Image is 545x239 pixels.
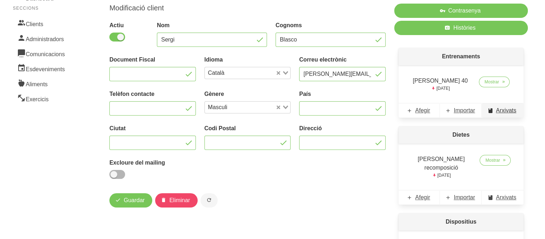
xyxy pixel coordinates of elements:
label: Idioma [204,55,291,64]
a: Importar [440,103,482,118]
a: Importar [440,190,482,205]
label: Document Fiscal [109,55,196,64]
a: Clients [13,16,71,31]
p: Dietes [398,126,524,143]
label: Direcció [299,124,386,133]
span: Importar [454,193,475,202]
a: Afegir [398,103,440,118]
span: Eliminar [169,196,190,205]
span: Afegir [415,193,430,202]
span: Arxivats [496,193,516,202]
p: Dispositius [398,213,524,230]
a: Arxivats [482,103,524,118]
label: Cognoms [276,21,386,30]
p: Seccions [13,5,71,11]
span: Importar [454,106,475,115]
button: Contrasenya [394,4,528,18]
div: Search for option [204,67,291,79]
button: Eliminar [155,193,198,208]
button: Guardar [109,193,152,208]
label: Actiu [109,21,148,30]
p: Entrenaments [398,48,524,65]
button: Clear Selected [277,70,280,76]
label: Ciutat [109,124,196,133]
td: [PERSON_NAME] 40 [407,74,474,94]
span: Mostrar [485,79,499,85]
a: Arxivats [482,190,524,205]
h1: Modificació client [109,4,386,13]
a: Mostrar [479,77,510,87]
label: Correu electrònic [299,55,386,64]
div: Search for option [204,101,291,113]
td: [PERSON_NAME] recomposició [407,152,476,181]
label: Nom [157,21,267,30]
span: Català [206,69,226,77]
span: Contrasenya [448,6,481,15]
label: Telèfon contacte [109,90,196,98]
a: Afegir [398,190,440,205]
button: Clear Selected [277,105,280,110]
label: Codi Postal [204,124,291,133]
a: Exercicis [13,91,71,106]
span: Masculi [206,103,229,112]
a: Comunicacions [13,46,71,61]
span: Històries [453,24,475,32]
a: Històries [394,21,528,35]
span: Mostrar [485,157,500,164]
p: [DATE] [411,172,471,179]
a: Mostrar [480,155,511,166]
span: Afegir [415,106,430,115]
label: Excloure del mailing [109,158,196,167]
p: [DATE] [411,85,469,92]
label: Gènere [204,90,291,98]
a: Aliments [13,76,71,91]
span: Arxivats [496,106,516,115]
span: Guardar [124,196,145,205]
input: Search for option [230,103,275,112]
input: Search for option [227,69,275,77]
label: País [299,90,386,98]
a: Administradors [13,31,71,46]
a: Esdeveniments [13,61,71,76]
